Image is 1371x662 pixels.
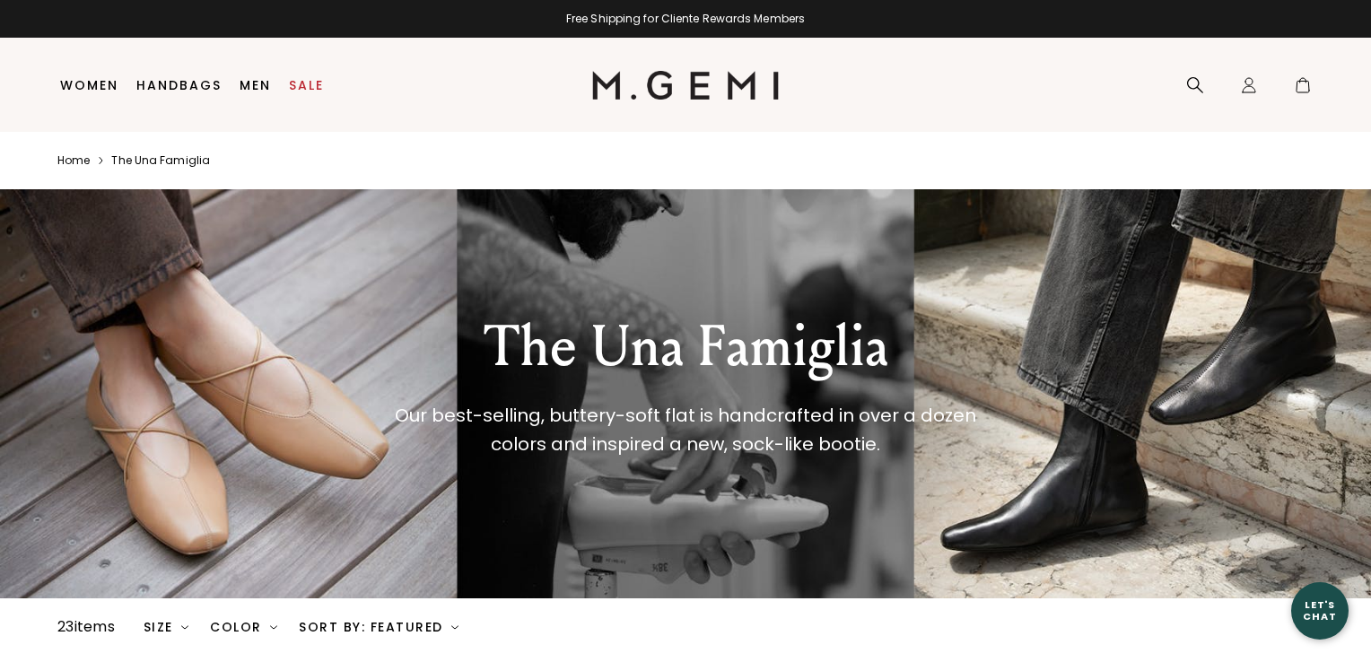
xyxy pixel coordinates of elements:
img: chevron-down.svg [451,623,458,631]
div: Let's Chat [1291,599,1349,622]
a: Sale [289,78,324,92]
a: Home [57,153,90,168]
img: M.Gemi [592,71,780,100]
img: chevron-down.svg [270,623,277,631]
div: Our best-selling, buttery-soft flat is handcrafted in over a dozen colors and inspired a new, soc... [383,401,989,458]
div: 23 items [57,616,115,638]
a: Men [240,78,271,92]
div: The Una Famiglia [374,315,997,379]
div: Sort By: Featured [299,620,458,634]
a: The una famiglia [111,153,210,168]
a: Handbags [136,78,222,92]
img: chevron-down.svg [181,623,188,631]
a: Women [60,78,118,92]
div: Size [144,620,189,634]
div: Color [210,620,277,634]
